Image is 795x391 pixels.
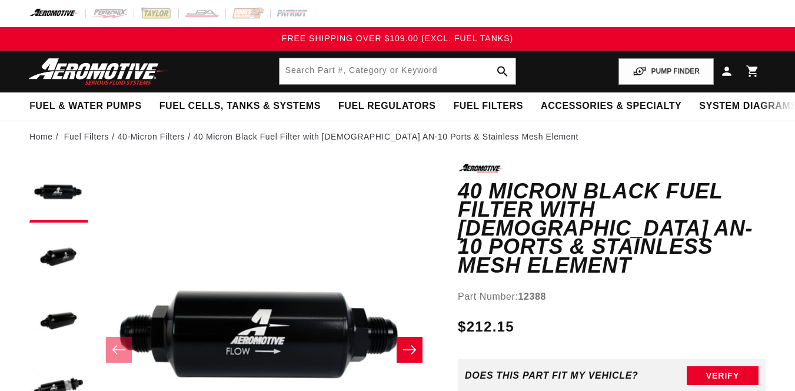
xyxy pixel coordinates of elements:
input: Search by Part Number, Category or Keyword [280,58,516,84]
summary: Accessories & Specialty [532,92,690,120]
button: PUMP FINDER [618,58,714,85]
button: Load image 2 in gallery view [29,228,88,287]
span: Fuel & Water Pumps [29,100,142,112]
span: Fuel Cells, Tanks & Systems [159,100,321,112]
span: Fuel Filters [453,100,523,112]
button: Load image 3 in gallery view [29,293,88,352]
button: Verify [687,366,759,385]
div: Does This part fit My vehicle? [465,370,638,381]
summary: Fuel Cells, Tanks & Systems [151,92,330,120]
summary: Fuel Filters [444,92,532,120]
summary: Fuel Regulators [330,92,444,120]
a: Fuel Filters [64,130,109,143]
button: Slide right [397,337,423,363]
img: Aeromotive [25,58,172,85]
div: Part Number: [458,289,766,304]
span: $212.15 [458,316,514,337]
h1: 40 Micron Black Fuel Filter with [DEMOGRAPHIC_DATA] AN-10 Ports & Stainless Mesh Element [458,182,766,275]
span: Accessories & Specialty [541,100,681,112]
nav: breadcrumbs [29,130,766,143]
button: search button [490,58,515,84]
span: Fuel Regulators [338,100,435,112]
strong: 12388 [518,291,546,301]
button: Load image 1 in gallery view [29,164,88,223]
button: Slide left [106,337,132,363]
li: 40 Micron Black Fuel Filter with [DEMOGRAPHIC_DATA] AN-10 Ports & Stainless Mesh Element [194,130,578,143]
a: Home [29,130,53,143]
span: FREE SHIPPING OVER $109.00 (EXCL. FUEL TANKS) [282,34,513,43]
summary: Fuel & Water Pumps [21,92,151,120]
li: 40-Micron Filters [118,130,194,143]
